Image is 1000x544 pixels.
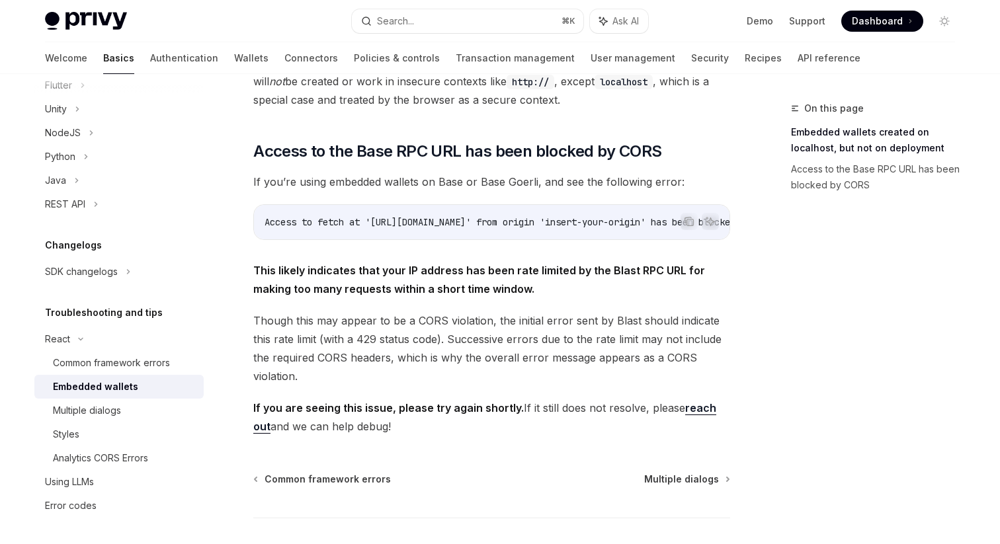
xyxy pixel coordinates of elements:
a: Transaction management [456,42,575,74]
a: Basics [103,42,134,74]
span: ⌘ K [562,16,575,26]
button: Ask AI [590,9,648,33]
a: Access to the Base RPC URL has been blocked by CORS [791,159,966,196]
a: Authentication [150,42,218,74]
h5: Changelogs [45,237,102,253]
a: Using LLMs [34,470,204,494]
button: Ask AI [702,213,719,230]
div: NodeJS [45,125,81,141]
div: SDK changelogs [45,264,118,280]
span: Common framework errors [265,473,391,486]
div: Analytics CORS Errors [53,450,148,466]
span: If you’re using embedded wallets on Base or Base Goerli, and see the following error: [253,173,730,191]
div: Styles [53,426,79,442]
span: On this page [804,100,864,116]
div: Error codes [45,498,97,514]
div: Using LLMs [45,474,94,490]
img: light logo [45,12,127,30]
code: localhost [595,75,653,89]
a: API reference [798,42,860,74]
strong: This likely indicates that your IP address has been rate limited by the Blast RPC URL for making ... [253,264,705,295]
button: Search...⌘K [352,9,583,33]
span: If it still does not resolve, please and we can help debug! [253,399,730,436]
a: Demo [747,15,773,28]
a: Connectors [284,42,338,74]
a: Recipes [745,42,782,74]
a: Common framework errors [255,473,391,486]
a: Security [691,42,729,74]
div: Embedded wallets [53,379,138,395]
div: Common framework errors [53,355,170,371]
span: Access to fetch at '[URL][DOMAIN_NAME]' from origin 'insert-your-origin' has been blocked by CORS... [265,216,831,228]
span: Multiple dialogs [644,473,719,486]
div: REST API [45,196,85,212]
a: Welcome [45,42,87,74]
a: Wallets [234,42,269,74]
a: Multiple dialogs [34,399,204,422]
span: Dashboard [852,15,903,28]
div: Search... [377,13,414,29]
a: Multiple dialogs [644,473,729,486]
a: Policies & controls [354,42,440,74]
a: Common framework errors [34,351,204,375]
a: Analytics CORS Errors [34,446,204,470]
code: http:// [507,75,554,89]
a: Styles [34,422,204,446]
div: Multiple dialogs [53,403,121,418]
h5: Troubleshooting and tips [45,305,163,321]
span: Embedded wallets will be created or work in insecure contexts like , except , which is a special ... [253,54,730,109]
a: Embedded wallets created on localhost, but not on deployment [791,122,966,159]
div: React [45,331,70,347]
em: not [269,75,285,88]
span: Ask AI [612,15,639,28]
button: Toggle dark mode [934,11,955,32]
strong: If you are seeing this issue, please try again shortly. [253,401,524,414]
span: Though this may appear to be a CORS violation, the initial error sent by Blast should indicate th... [253,311,730,385]
div: Java [45,173,66,188]
button: Copy the contents from the code block [681,213,698,230]
a: Error codes [34,494,204,518]
a: Embedded wallets [34,375,204,399]
a: Support [789,15,825,28]
a: Dashboard [841,11,923,32]
div: Unity [45,101,67,117]
a: User management [591,42,675,74]
div: Python [45,149,75,165]
span: Access to the Base RPC URL has been blocked by CORS [253,141,661,162]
